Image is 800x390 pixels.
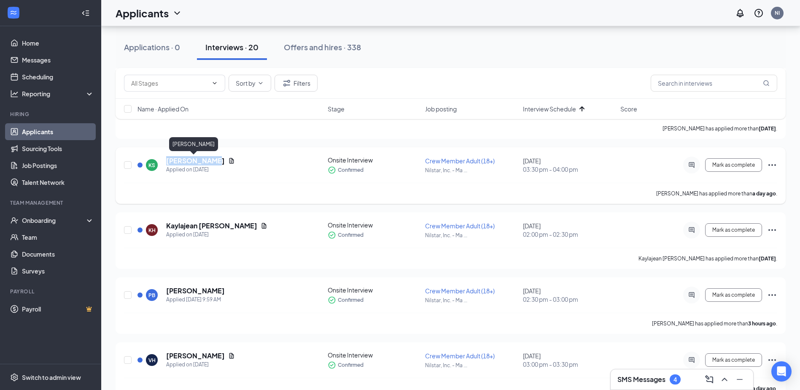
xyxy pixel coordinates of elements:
div: [PERSON_NAME] [169,137,218,151]
div: Switch to admin view [22,373,81,382]
div: [DATE] [523,287,615,303]
div: Applied on [DATE] [166,165,235,174]
b: 3 hours ago [748,320,776,327]
span: Crew Member Adult (18+) [425,222,495,230]
span: 03:00 pm - 03:30 pm [523,360,615,368]
span: Score [620,105,637,113]
div: Offers and hires · 338 [284,42,361,52]
div: Onsite Interview [328,286,420,294]
span: Confirmed [338,296,364,304]
div: Team Management [10,199,92,206]
span: Stage [328,105,345,113]
svg: Ellipses [767,290,777,300]
svg: Notifications [735,8,745,18]
button: Minimize [733,373,746,386]
svg: Filter [282,78,292,88]
svg: CheckmarkCircle [328,231,336,239]
span: Sort by [236,80,256,86]
div: Onsite Interview [328,221,420,229]
div: PB [148,292,155,299]
span: Interview Schedule [523,105,576,113]
button: Sort byChevronDown [229,75,271,92]
div: [DATE] [523,157,615,173]
h5: [PERSON_NAME] [166,351,225,360]
svg: ComposeMessage [704,374,714,385]
a: Job Postings [22,157,94,174]
svg: ActiveChat [687,292,697,298]
svg: CheckmarkCircle [328,166,336,174]
span: 03:30 pm - 04:00 pm [523,165,615,173]
svg: UserCheck [10,216,19,225]
input: All Stages [131,79,208,88]
svg: Document [228,352,235,359]
svg: ActiveChat [687,227,697,233]
p: Nilstar, Inc. - Ma ... [425,167,517,174]
svg: Analysis [10,89,19,98]
svg: CheckmarkCircle [328,361,336,369]
svg: Ellipses [767,355,777,365]
span: Mark as complete [712,292,755,298]
div: Open Intercom Messenger [771,361,792,382]
div: Onsite Interview [328,156,420,164]
b: a day ago [752,190,776,197]
svg: ArrowUp [577,104,587,114]
h5: [PERSON_NAME] [166,286,225,295]
p: [PERSON_NAME] has applied more than . [652,320,777,327]
span: Confirmed [338,361,364,369]
a: Messages [22,51,94,68]
svg: Document [261,222,267,229]
svg: Ellipses [767,225,777,235]
div: Hiring [10,111,92,118]
div: 4 [673,376,677,383]
svg: Document [228,157,235,164]
h3: SMS Messages [617,375,665,384]
a: Scheduling [22,68,94,85]
p: [PERSON_NAME] has applied more than . [656,190,777,197]
button: ComposeMessage [703,373,716,386]
b: [DATE] [759,255,776,262]
p: Kaylajean [PERSON_NAME] has applied more than . [638,255,777,262]
a: Home [22,35,94,51]
button: ChevronUp [718,373,731,386]
button: Mark as complete [705,288,762,302]
span: 02:30 pm - 03:00 pm [523,295,615,303]
span: Confirmed [338,166,364,174]
div: Applications · 0 [124,42,180,52]
div: Onboarding [22,216,87,225]
svg: ChevronDown [211,80,218,87]
span: Crew Member Adult (18+) [425,287,495,295]
input: Search in interviews [651,75,777,92]
svg: WorkstreamLogo [9,8,18,17]
svg: Minimize [735,374,745,385]
svg: Ellipses [767,160,777,170]
span: Mark as complete [712,227,755,233]
svg: ChevronDown [172,8,182,18]
span: Job posting [425,105,457,113]
span: Crew Member Adult (18+) [425,157,495,165]
div: VH [148,357,156,364]
a: PayrollCrown [22,301,94,317]
a: Sourcing Tools [22,140,94,157]
svg: ChevronDown [257,80,264,87]
b: [DATE] [759,125,776,132]
div: Applied on [DATE] [166,230,267,239]
div: Applied [DATE] 9:59 AM [166,295,225,304]
p: Nilstar, Inc. - Ma ... [425,297,517,304]
span: Mark as complete [712,162,755,168]
svg: ChevronUp [719,374,730,385]
h5: Kaylajean [PERSON_NAME] [166,221,257,230]
a: Documents [22,246,94,263]
h5: [PERSON_NAME] [166,156,225,165]
span: Mark as complete [712,357,755,363]
button: Mark as complete [705,158,762,172]
svg: ActiveChat [687,162,697,168]
svg: Settings [10,373,19,382]
div: KS [148,162,155,169]
a: Team [22,229,94,246]
h1: Applicants [116,6,169,20]
div: Interviews · 20 [205,42,259,52]
span: 02:00 pm - 02:30 pm [523,230,615,238]
a: Applicants [22,123,94,140]
button: Filter Filters [275,75,318,92]
div: NI [775,9,780,16]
